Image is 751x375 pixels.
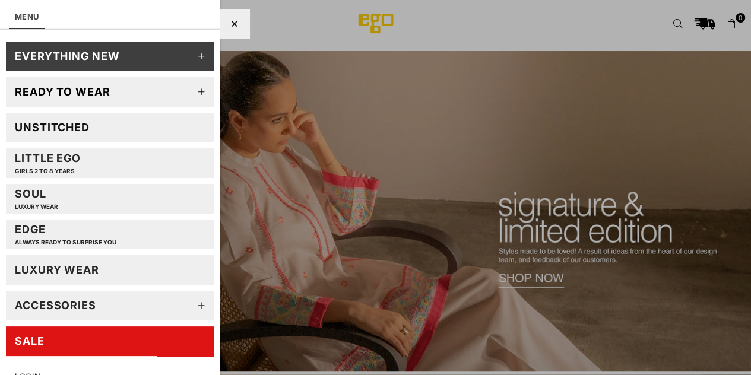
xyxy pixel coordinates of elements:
div: Soul [15,187,58,210]
div: Ready to wear [15,85,110,98]
div: EDGE [15,223,116,246]
a: EVERYTHING NEW [6,42,214,71]
a: Unstitched [6,113,214,142]
a: SALE [6,326,214,356]
div: Accessories [15,298,96,312]
div: Unstitched [15,120,90,134]
a: MENU [15,12,39,21]
a: LUXURY WEAR [6,255,214,285]
div: Little EGO [15,151,81,174]
div: EVERYTHING NEW [15,49,120,63]
div: LUXURY WEAR [15,263,99,277]
a: EDGEAlways ready to surprise you [6,220,214,249]
a: Accessories [6,291,214,320]
a: Ready to wear [6,77,214,107]
a: SoulLUXURY WEAR [6,184,214,214]
p: LUXURY WEAR [15,203,58,211]
div: Close Menu [220,9,249,39]
a: Little EGOGIRLS 2 TO 8 YEARS [6,148,214,178]
p: GIRLS 2 TO 8 YEARS [15,167,81,175]
div: SALE [15,334,45,348]
p: Always ready to surprise you [15,239,116,246]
